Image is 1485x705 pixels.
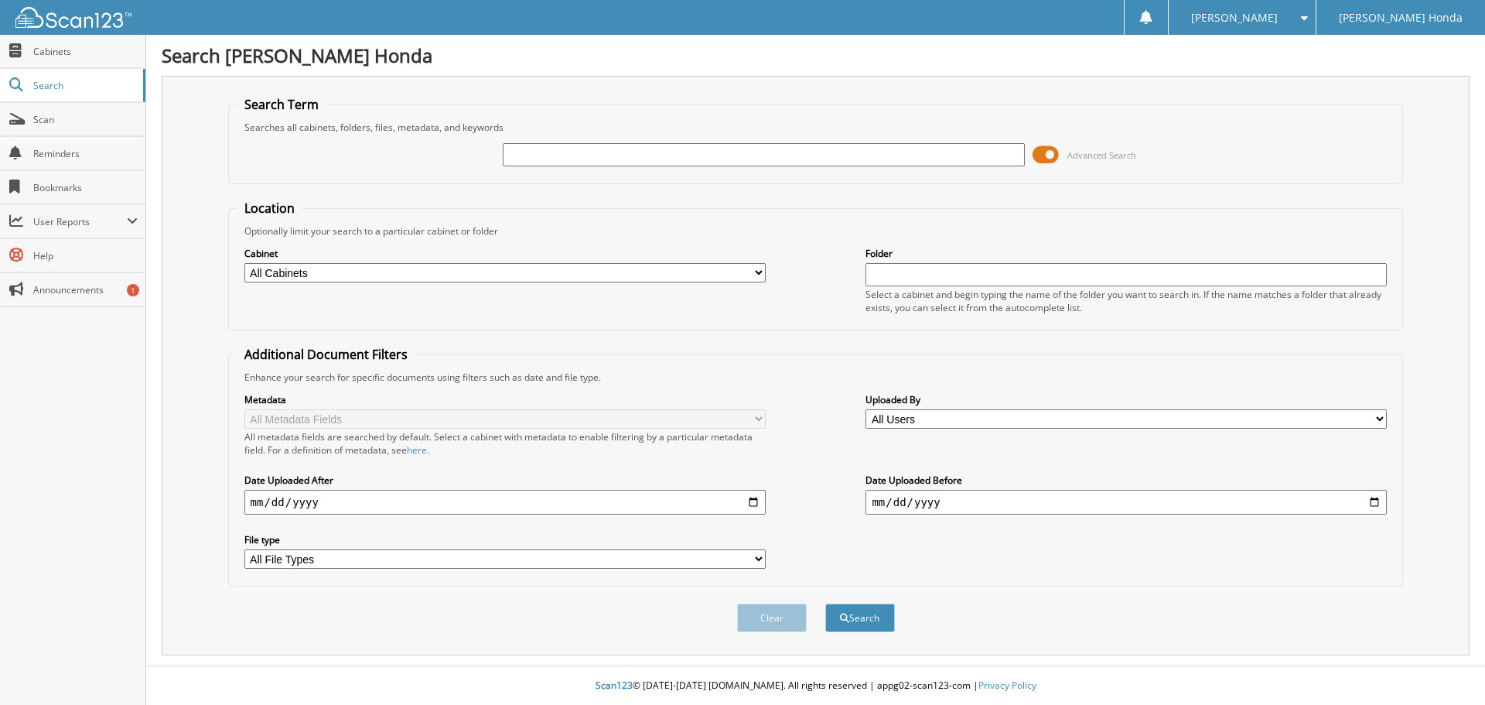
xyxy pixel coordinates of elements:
span: Scan123 [596,679,633,692]
legend: Location [237,200,302,217]
span: Announcements [33,283,138,296]
span: Help [33,249,138,262]
span: [PERSON_NAME] [1191,13,1278,22]
span: Bookmarks [33,181,138,194]
label: Date Uploaded After [244,474,766,487]
legend: Additional Document Filters [237,346,415,363]
label: Date Uploaded Before [865,474,1387,487]
div: Searches all cabinets, folders, files, metadata, and keywords [237,121,1395,134]
div: All metadata fields are searched by default. Select a cabinet with metadata to enable filtering b... [244,430,766,457]
legend: Search Term [237,96,326,113]
label: Metadata [244,393,766,406]
div: Optionally limit your search to a particular cabinet or folder [237,224,1395,238]
div: 1 [127,284,139,296]
a: here [407,443,427,457]
span: Reminders [33,147,138,160]
h1: Search [PERSON_NAME] Honda [162,43,1470,68]
span: Cabinets [33,45,138,58]
span: Advanced Search [1067,149,1136,161]
button: Search [825,604,895,632]
span: [PERSON_NAME] Honda [1339,13,1463,22]
span: User Reports [33,215,127,228]
label: Cabinet [244,247,766,260]
div: © [DATE]-[DATE] [DOMAIN_NAME]. All rights reserved | appg02-scan123-com | [146,667,1485,705]
label: Uploaded By [865,393,1387,406]
input: start [244,490,766,515]
img: scan123-logo-white.svg [15,7,131,28]
span: Search [33,79,135,92]
span: Scan [33,113,138,126]
div: Select a cabinet and begin typing the name of the folder you want to search in. If the name match... [865,288,1387,314]
div: Enhance your search for specific documents using filters such as date and file type. [237,371,1395,384]
label: File type [244,533,766,546]
button: Clear [737,604,807,632]
a: Privacy Policy [978,679,1036,692]
label: Folder [865,247,1387,260]
input: end [865,490,1387,515]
